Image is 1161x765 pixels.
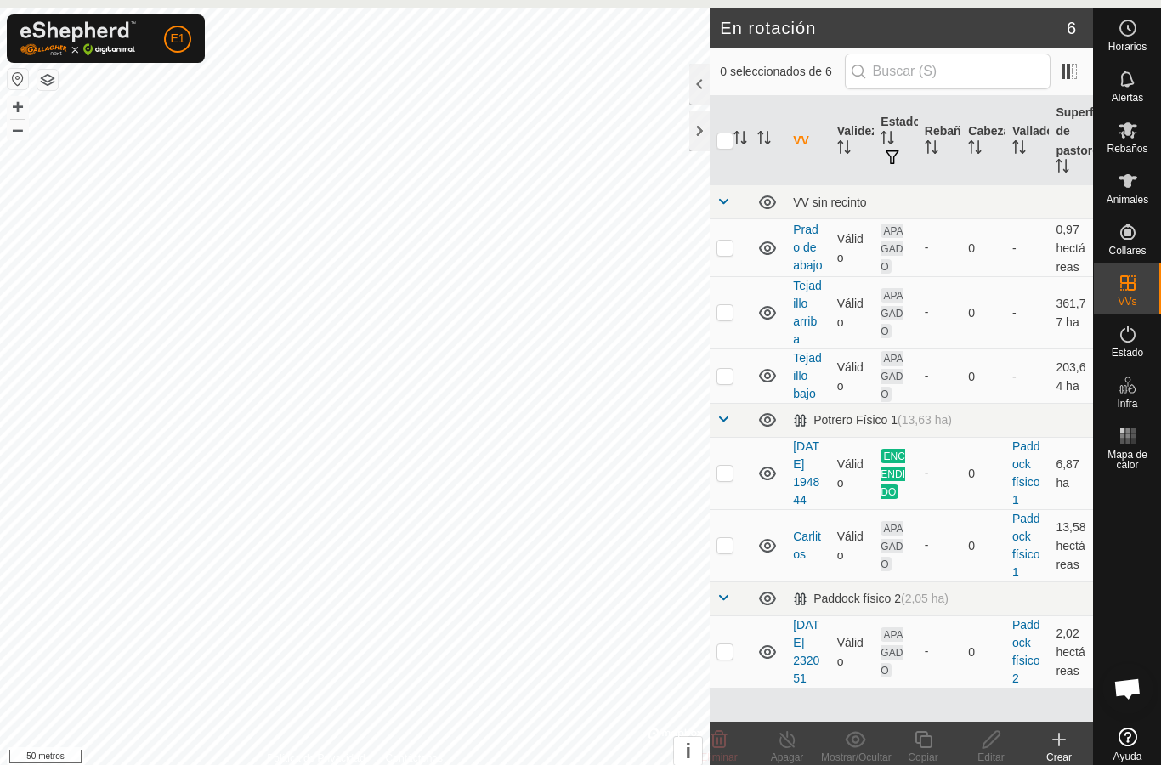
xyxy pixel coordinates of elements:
font: Ayuda [1113,751,1142,762]
font: Copiar [908,751,937,763]
div: Chat abierto [1102,663,1153,714]
font: APAGADO [881,353,903,400]
font: - [925,644,929,658]
font: Mapa de calor [1107,449,1147,471]
font: Estado [881,115,920,128]
font: – [12,117,23,140]
font: Potrero Físico 1 [813,413,898,427]
p-sorticon: Activar para ordenar [968,143,982,156]
font: 0,97 hectáreas [1056,223,1085,274]
font: 6 [1067,19,1076,37]
button: – [8,119,28,139]
font: Rebaño [925,124,968,138]
font: 0 [968,467,975,480]
font: En rotación [720,19,816,37]
a: Paddock físico 1 [1012,512,1040,579]
p-sorticon: Activar para ordenar [925,143,938,156]
font: 6,87 ha [1056,457,1079,490]
font: Animales [1107,194,1148,206]
font: Superficie de pastoreo [1056,105,1113,156]
font: - [925,369,929,382]
p-sorticon: Activar para ordenar [1056,161,1069,175]
p-sorticon: Activar para ordenar [733,133,747,147]
img: Logotipo de Gallagher [20,21,136,56]
font: Válido [837,636,864,668]
font: Estado [1112,347,1143,359]
font: Válido [837,530,864,562]
font: (2,05 ha) [901,592,949,605]
font: APAGADO [881,289,903,337]
font: Eliminar [700,751,737,763]
font: Editar [977,751,1004,763]
font: - [1012,241,1017,255]
font: Contáctenos [386,752,443,764]
font: 361,77 ha [1056,297,1085,329]
a: Tejadillo bajo [793,351,821,400]
font: - [925,305,929,319]
button: Capas del Mapa [37,70,58,90]
font: Política de Privacidad [267,752,365,764]
font: 203,64 ha [1056,360,1085,392]
font: Validez [837,124,877,138]
font: 0 [968,539,975,552]
font: APAGADO [881,628,903,676]
p-sorticon: Activar para ordenar [881,133,894,147]
font: - [925,241,929,254]
font: Rebaños [1107,143,1147,155]
font: Apagar [771,751,804,763]
font: (13,63 ha) [898,413,952,427]
font: Válido [837,360,864,392]
button: i [674,737,702,765]
font: Válido [837,232,864,264]
input: Buscar (S) [845,54,1051,89]
font: 2,02 hectáreas [1056,626,1085,677]
a: Paddock físico 1 [1012,439,1040,507]
font: Mostrar/Ocultar [821,751,892,763]
font: - [925,538,929,552]
p-sorticon: Activar para ordenar [1012,143,1026,156]
p-sorticon: Activar para ordenar [837,143,851,156]
a: Paddock físico 2 [1012,618,1040,685]
button: + [8,97,28,117]
a: Carlitos [793,530,821,561]
font: Vallado [1012,124,1054,138]
font: 0 [968,241,975,255]
font: VV [793,133,809,147]
a: Prado de abajo [793,223,822,272]
font: 0 [968,645,975,659]
font: ENCENDIDO [881,450,905,497]
a: Tejadillo arriba [793,279,821,346]
font: 13,58 hectáreas [1056,520,1085,571]
font: Infra [1117,398,1137,410]
a: [DATE] 232051 [793,618,819,685]
font: Collares [1108,245,1146,257]
font: - [1012,306,1017,320]
font: E1 [170,31,184,45]
font: Paddock físico 2 [813,592,901,605]
font: i [685,739,691,762]
font: Válido [837,297,864,329]
font: 0 [968,306,975,320]
a: [DATE] 194844 [793,439,819,507]
font: Válido [837,457,864,490]
font: Horarios [1108,41,1147,53]
font: Alertas [1112,92,1143,104]
font: 0 seleccionados de 6 [720,65,832,78]
font: - [925,466,929,479]
font: Cabezas [968,124,1017,138]
font: - [1012,370,1017,383]
font: APAGADO [881,224,903,272]
font: VV sin recinto [793,195,866,209]
font: APAGADO [881,522,903,569]
font: Crear [1046,751,1072,763]
font: 0 [968,370,975,383]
